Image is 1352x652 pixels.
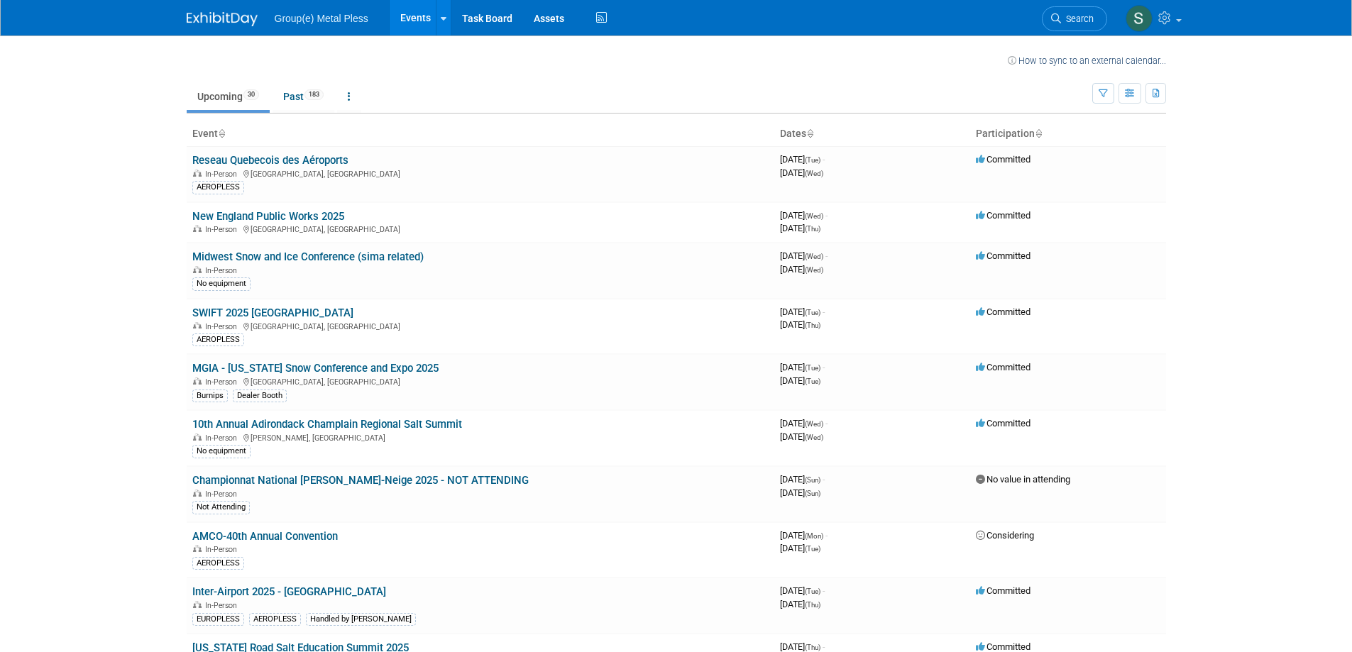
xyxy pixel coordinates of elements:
[192,362,439,375] a: MGIA - [US_STATE] Snow Conference and Expo 2025
[780,154,825,165] span: [DATE]
[805,364,820,372] span: (Tue)
[192,530,338,543] a: AMCO-40th Annual Convention
[825,210,828,221] span: -
[780,250,828,261] span: [DATE]
[304,89,324,100] span: 183
[780,223,820,233] span: [DATE]
[805,321,820,329] span: (Thu)
[805,587,820,595] span: (Tue)
[1008,55,1166,66] a: How to sync to an external calendar...
[780,210,828,221] span: [DATE]
[187,122,774,146] th: Event
[192,445,251,458] div: No equipment
[780,530,828,541] span: [DATE]
[193,377,202,385] img: In-Person Event
[187,12,258,26] img: ExhibitDay
[780,375,820,386] span: [DATE]
[233,389,287,402] div: Dealer Booth
[205,322,241,331] span: In-Person
[805,433,823,441] span: (Wed)
[193,490,202,497] img: In-Person Event
[192,306,353,319] a: SWIFT 2025 [GEOGRAPHIC_DATA]
[205,601,241,610] span: In-Person
[805,156,820,164] span: (Tue)
[193,545,202,552] img: In-Person Event
[976,250,1031,261] span: Committed
[823,362,825,372] span: -
[1042,6,1107,31] a: Search
[823,154,825,165] span: -
[187,83,270,110] a: Upcoming30
[823,306,825,317] span: -
[193,322,202,329] img: In-Person Event
[805,545,820,553] span: (Tue)
[780,418,828,429] span: [DATE]
[805,212,823,220] span: (Wed)
[805,377,820,385] span: (Tue)
[205,545,241,554] span: In-Person
[205,490,241,499] span: In-Person
[780,306,825,317] span: [DATE]
[192,223,769,234] div: [GEOGRAPHIC_DATA], [GEOGRAPHIC_DATA]
[306,613,416,626] div: Handled by [PERSON_NAME]
[1035,128,1042,139] a: Sort by Participation Type
[823,474,825,485] span: -
[273,83,334,110] a: Past183
[805,476,820,484] span: (Sun)
[192,181,244,194] div: AEROPLESS
[780,362,825,372] span: [DATE]
[243,89,259,100] span: 30
[192,501,250,514] div: Not Attending
[780,167,823,178] span: [DATE]
[192,557,244,570] div: AEROPLESS
[780,487,820,498] span: [DATE]
[780,474,825,485] span: [DATE]
[192,474,529,487] a: Championnat National [PERSON_NAME]-Neige 2025 - NOT ATTENDING
[780,599,820,609] span: [DATE]
[976,362,1031,372] span: Committed
[205,170,241,179] span: In-Person
[976,641,1031,652] span: Committed
[976,154,1031,165] span: Committed
[805,266,823,274] span: (Wed)
[805,309,820,316] span: (Tue)
[806,128,813,139] a: Sort by Start Date
[805,170,823,177] span: (Wed)
[205,266,241,275] span: In-Person
[192,375,769,387] div: [GEOGRAPHIC_DATA], [GEOGRAPHIC_DATA]
[780,319,820,330] span: [DATE]
[976,418,1031,429] span: Committed
[805,490,820,497] span: (Sun)
[976,585,1031,596] span: Committed
[205,433,241,443] span: In-Person
[805,225,820,233] span: (Thu)
[780,264,823,275] span: [DATE]
[805,601,820,609] span: (Thu)
[805,643,820,651] span: (Thu)
[193,225,202,232] img: In-Person Event
[192,154,348,167] a: Reseau Quebecois des Aéroports
[825,250,828,261] span: -
[192,418,462,431] a: 10th Annual Adirondack Champlain Regional Salt Summit
[780,585,825,596] span: [DATE]
[970,122,1166,146] th: Participation
[192,320,769,331] div: [GEOGRAPHIC_DATA], [GEOGRAPHIC_DATA]
[192,167,769,179] div: [GEOGRAPHIC_DATA], [GEOGRAPHIC_DATA]
[976,210,1031,221] span: Committed
[192,250,424,263] a: Midwest Snow and Ice Conference (sima related)
[976,474,1070,485] span: No value in attending
[193,601,202,608] img: In-Person Event
[249,613,301,626] div: AEROPLESS
[192,585,386,598] a: Inter-Airport 2025 - [GEOGRAPHIC_DATA]
[192,431,769,443] div: [PERSON_NAME], [GEOGRAPHIC_DATA]
[193,266,202,273] img: In-Person Event
[205,377,241,387] span: In-Person
[192,389,228,402] div: Burnips
[192,210,344,223] a: New England Public Works 2025
[193,433,202,441] img: In-Person Event
[774,122,970,146] th: Dates
[825,418,828,429] span: -
[823,585,825,596] span: -
[192,333,244,346] div: AEROPLESS
[976,306,1031,317] span: Committed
